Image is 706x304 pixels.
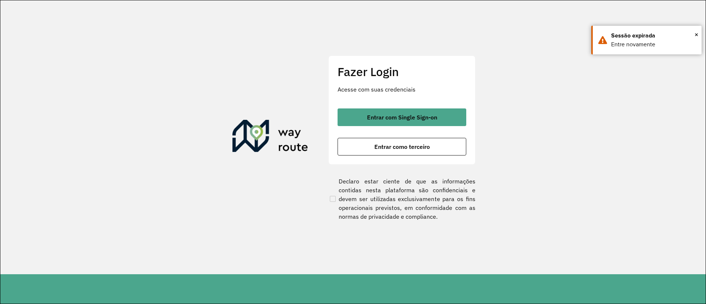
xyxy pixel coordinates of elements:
span: Entrar com Single Sign-on [367,114,437,120]
label: Declaro estar ciente de que as informações contidas nesta plataforma são confidenciais e devem se... [328,177,475,221]
span: × [695,29,698,40]
button: button [338,138,466,155]
div: Entre novamente [611,40,696,49]
button: Close [695,29,698,40]
div: Sessão expirada [611,31,696,40]
button: button [338,108,466,126]
img: Roteirizador AmbevTech [232,120,308,155]
h2: Fazer Login [338,65,466,79]
p: Acesse com suas credenciais [338,85,466,94]
span: Entrar como terceiro [374,144,430,150]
